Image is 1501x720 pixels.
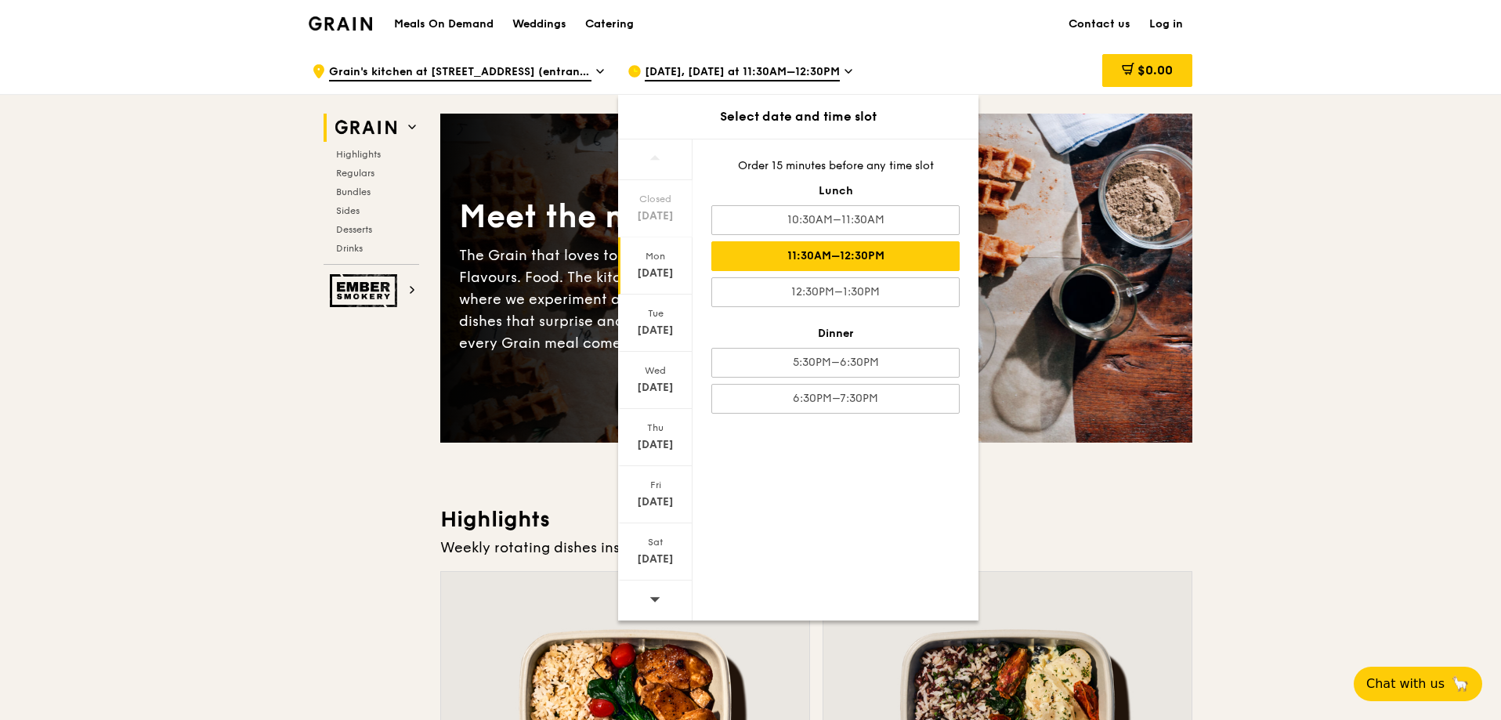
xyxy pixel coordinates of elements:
div: Lunch [711,183,960,199]
div: Sat [620,536,690,548]
div: [DATE] [620,380,690,396]
span: Drinks [336,243,363,254]
div: [DATE] [620,437,690,453]
span: Chat with us [1366,675,1445,693]
div: Meet the new Grain [459,196,816,238]
span: Bundles [336,186,371,197]
span: Desserts [336,224,372,235]
span: Sides [336,205,360,216]
span: 🦙 [1451,675,1470,693]
a: Contact us [1059,1,1140,48]
span: Grain's kitchen at [STREET_ADDRESS] (entrance along [PERSON_NAME][GEOGRAPHIC_DATA]) [329,64,591,81]
div: Weddings [512,1,566,48]
h3: Highlights [440,505,1192,534]
a: Weddings [503,1,576,48]
div: [DATE] [620,552,690,567]
a: Log in [1140,1,1192,48]
div: 6:30PM–7:30PM [711,384,960,414]
h1: Meals On Demand [394,16,494,32]
div: Wed [620,364,690,377]
div: Thu [620,422,690,434]
span: Regulars [336,168,374,179]
div: Fri [620,479,690,491]
div: 11:30AM–12:30PM [711,241,960,271]
div: Order 15 minutes before any time slot [711,158,960,174]
div: 10:30AM–11:30AM [711,205,960,235]
a: Catering [576,1,643,48]
div: Closed [620,193,690,205]
div: Dinner [711,326,960,342]
div: The Grain that loves to play. With ingredients. Flavours. Food. The kitchen is our happy place, w... [459,244,816,354]
div: [DATE] [620,266,690,281]
span: [DATE], [DATE] at 11:30AM–12:30PM [645,64,840,81]
div: [DATE] [620,323,690,338]
div: 12:30PM–1:30PM [711,277,960,307]
img: Grain [309,16,372,31]
div: Select date and time slot [618,107,978,126]
button: Chat with us🦙 [1354,667,1482,701]
div: Mon [620,250,690,262]
span: Highlights [336,149,381,160]
div: [DATE] [620,208,690,224]
img: Ember Smokery web logo [330,274,402,307]
div: Tue [620,307,690,320]
div: Weekly rotating dishes inspired by flavours from around the world. [440,537,1192,559]
div: 5:30PM–6:30PM [711,348,960,378]
span: $0.00 [1138,63,1173,78]
img: Grain web logo [330,114,402,142]
div: Catering [585,1,634,48]
div: [DATE] [620,494,690,510]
